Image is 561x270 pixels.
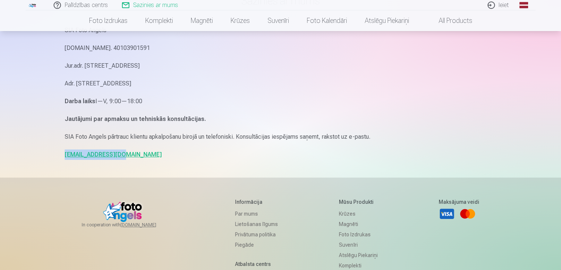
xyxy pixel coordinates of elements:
p: Jur.adr. [STREET_ADDRESS] [65,61,496,71]
a: Krūzes [222,10,259,31]
h5: Informācija [235,198,278,206]
p: I—V, 9:00—18:00 [65,96,496,107]
a: Mastercard [459,206,476,222]
a: Suvenīri [259,10,298,31]
a: Krūzes [339,209,378,219]
a: Lietošanas līgums [235,219,278,229]
a: All products [418,10,481,31]
span: In cooperation with [82,222,174,228]
a: Foto izdrukas [80,10,136,31]
h5: Mūsu produkti [339,198,378,206]
a: Komplekti [136,10,182,31]
img: /fa1 [28,3,37,7]
p: SIA Foto Angels pārtrauc klientu apkalpošanu birojā un telefoniski. Konsultācijas iespējams saņem... [65,132,496,142]
strong: Jautājumi par apmaksu un tehniskās konsultācijas. [65,115,206,122]
a: Piegāde [235,240,278,250]
a: [DOMAIN_NAME] [120,222,174,228]
h5: Atbalsta centrs [235,260,278,268]
p: Adr. [STREET_ADDRESS] [65,78,496,89]
a: Visa [439,206,455,222]
a: Atslēgu piekariņi [339,250,378,260]
a: Magnēti [339,219,378,229]
strong: Darba laiks [65,98,95,105]
a: Suvenīri [339,240,378,250]
h5: Maksājuma veidi [439,198,479,206]
a: [EMAIL_ADDRESS][DOMAIN_NAME] [65,151,162,158]
a: Par mums [235,209,278,219]
a: Foto izdrukas [339,229,378,240]
a: Privātuma politika [235,229,278,240]
a: Magnēti [182,10,222,31]
a: Foto kalendāri [298,10,356,31]
a: Atslēgu piekariņi [356,10,418,31]
p: [DOMAIN_NAME]. 40103901591 [65,43,496,53]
